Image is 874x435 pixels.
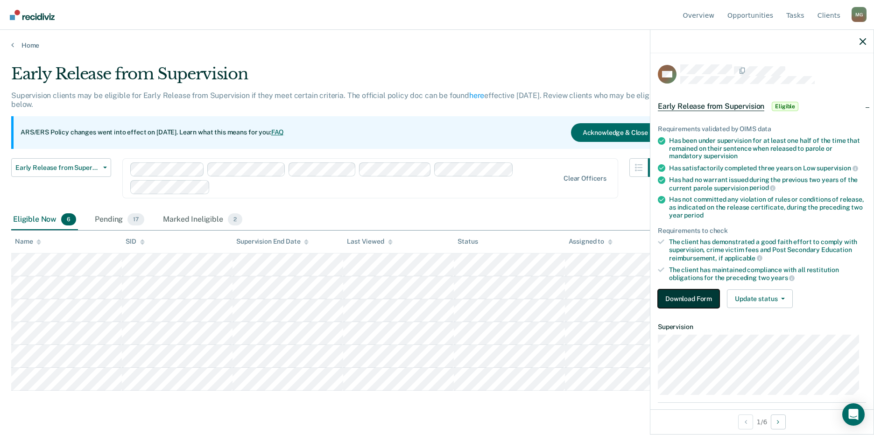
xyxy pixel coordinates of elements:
button: Next Opportunity [771,414,786,429]
span: period [749,184,775,191]
div: Eligible Now [11,210,78,230]
p: ARS/ERS Policy changes went into effect on [DATE]. Learn what this means for you: [21,128,284,137]
span: Eligible [772,102,798,111]
button: Profile dropdown button [852,7,867,22]
span: 6 [61,213,76,225]
span: period [684,211,703,219]
div: The client has demonstrated a good faith effort to comply with supervision, crime victim fees and... [669,238,866,262]
div: Pending [93,210,146,230]
a: FAQ [271,128,284,136]
div: SID [126,238,145,246]
a: Home [11,41,863,49]
div: Has had no warrant issued during the previous two years of the current parole supervision [669,176,866,192]
div: Supervision End Date [236,238,309,246]
div: Status [458,238,478,246]
button: Download Form [658,289,719,308]
dt: Supervision [658,323,866,331]
div: Early Release from SupervisionEligible [650,91,874,121]
span: Early Release from Supervision [658,102,764,111]
div: Marked Ineligible [161,210,244,230]
div: Clear officers [564,175,606,182]
div: Name [15,238,41,246]
span: years [771,274,795,281]
div: Assigned to [569,238,613,246]
span: applicable [725,254,762,262]
div: Open Intercom Messenger [842,403,865,426]
span: supervision [704,152,738,160]
span: 17 [127,213,144,225]
a: Navigate to form link [658,289,723,308]
div: Requirements validated by OIMS data [658,125,866,133]
div: Has been under supervision for at least one half of the time that remained on their sentence when... [669,137,866,160]
div: The client has maintained compliance with all restitution obligations for the preceding two [669,266,866,282]
div: Early Release from Supervision [11,64,667,91]
div: Last Viewed [347,238,392,246]
span: supervision [817,164,858,172]
div: Has satisfactorily completed three years on Low [669,164,866,172]
p: Supervision clients may be eligible for Early Release from Supervision if they meet certain crite... [11,91,662,109]
button: Acknowledge & Close [571,123,660,142]
button: Previous Opportunity [738,414,753,429]
div: M G [852,7,867,22]
div: Has not committed any violation of rules or conditions of release, as indicated on the release ce... [669,196,866,219]
button: Update status [727,289,793,308]
span: 2 [228,213,242,225]
img: Recidiviz [10,10,55,20]
span: Early Release from Supervision [15,164,99,172]
div: 1 / 6 [650,409,874,434]
div: Requirements to check [658,227,866,235]
a: here [469,91,484,100]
